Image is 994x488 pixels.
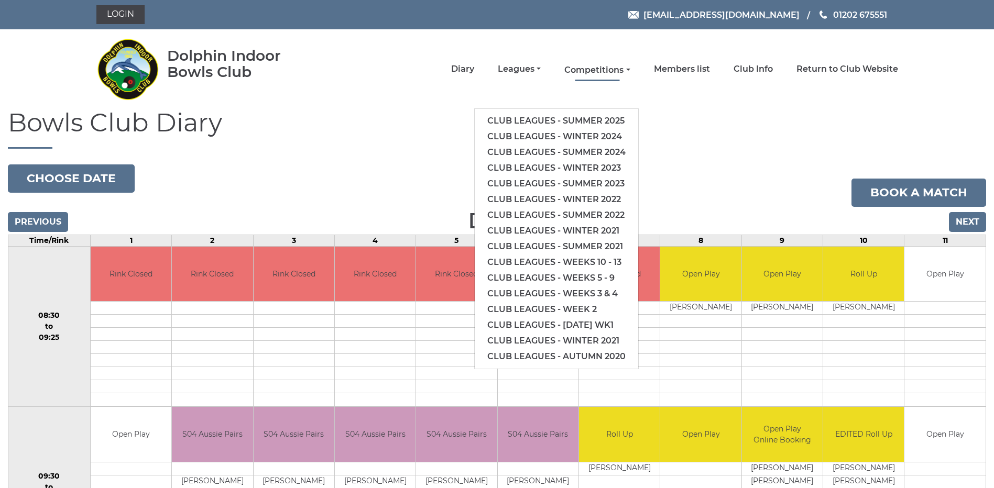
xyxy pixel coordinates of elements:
td: S04 Aussie Pairs [416,407,497,462]
td: [PERSON_NAME] [742,302,823,315]
a: Club leagues - Winter 2021 [475,223,638,239]
a: Leagues [498,63,541,75]
td: S04 Aussie Pairs [254,407,334,462]
td: Open Play [904,407,986,462]
span: 01202 675551 [833,9,887,19]
button: Choose date [8,164,135,193]
a: Email [EMAIL_ADDRESS][DOMAIN_NAME] [628,8,800,21]
td: Time/Rink [8,235,91,246]
input: Previous [8,212,68,232]
a: Club Info [734,63,773,75]
a: Club leagues - Week 2 [475,302,638,317]
td: S04 Aussie Pairs [498,407,578,462]
td: 1 [90,235,171,246]
td: Open Play [660,407,741,462]
a: Club leagues - Weeks 5 - 9 [475,270,638,286]
a: Book a match [851,179,986,207]
td: [PERSON_NAME] [579,462,660,475]
a: Club leagues - Autumn 2020 [475,349,638,364]
img: Phone us [820,10,827,19]
td: Rink Closed [335,247,416,302]
td: [PERSON_NAME] [823,302,904,315]
a: Members list [654,63,710,75]
a: Club leagues - [DATE] wk1 [475,317,638,333]
td: Rink Closed [91,247,171,302]
td: 08:30 to 09:25 [8,246,91,407]
td: S04 Aussie Pairs [335,407,416,462]
td: 10 [823,235,904,246]
td: [PERSON_NAME] [335,475,416,488]
td: [PERSON_NAME] [742,475,823,488]
a: Phone us 01202 675551 [818,8,887,21]
td: 4 [334,235,416,246]
a: Club leagues - Winter 2021 [475,333,638,349]
span: [EMAIL_ADDRESS][DOMAIN_NAME] [643,9,800,19]
a: Club leagues - Summer 2022 [475,207,638,223]
ul: Leagues [474,108,639,369]
td: Rink Closed [254,247,334,302]
td: Rink Closed [416,247,497,302]
td: [PERSON_NAME] [660,302,741,315]
td: [PERSON_NAME] [254,475,334,488]
a: Club leagues - Weeks 3 & 4 [475,286,638,302]
td: [PERSON_NAME] [498,475,578,488]
td: 2 [172,235,253,246]
td: 8 [660,235,741,246]
a: Club leagues - Summer 2023 [475,176,638,192]
td: 5 [416,235,497,246]
td: Rink Closed [172,247,253,302]
a: Club leagues - Winter 2022 [475,192,638,207]
a: Return to Club Website [796,63,898,75]
td: [PERSON_NAME] [742,462,823,475]
td: Open Play [91,407,171,462]
div: Dolphin Indoor Bowls Club [167,48,314,80]
td: Open Play Online Booking [742,407,823,462]
a: Login [96,5,145,24]
td: EDITED Roll Up [823,407,904,462]
h1: Bowls Club Diary [8,109,986,149]
td: [PERSON_NAME] [416,475,497,488]
td: 11 [904,235,986,246]
a: Club leagues - Summer 2025 [475,113,638,129]
td: 9 [741,235,823,246]
a: Club leagues - Weeks 10 - 13 [475,254,638,270]
td: [PERSON_NAME] [823,462,904,475]
td: S04 Aussie Pairs [172,407,253,462]
a: Club leagues - Winter 2023 [475,160,638,176]
td: Roll Up [579,407,660,462]
td: 3 [253,235,334,246]
td: [PERSON_NAME] [823,475,904,488]
td: Open Play [904,247,986,302]
td: Roll Up [823,247,904,302]
a: Club leagues - Winter 2024 [475,129,638,145]
td: Open Play [742,247,823,302]
td: Open Play [660,247,741,302]
td: [PERSON_NAME] [172,475,253,488]
img: Email [628,11,639,19]
a: Diary [451,63,474,75]
a: Competitions [564,64,630,76]
input: Next [949,212,986,232]
a: Club leagues - Summer 2021 [475,239,638,254]
a: Club leagues - Summer 2024 [475,145,638,160]
img: Dolphin Indoor Bowls Club [96,32,159,106]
